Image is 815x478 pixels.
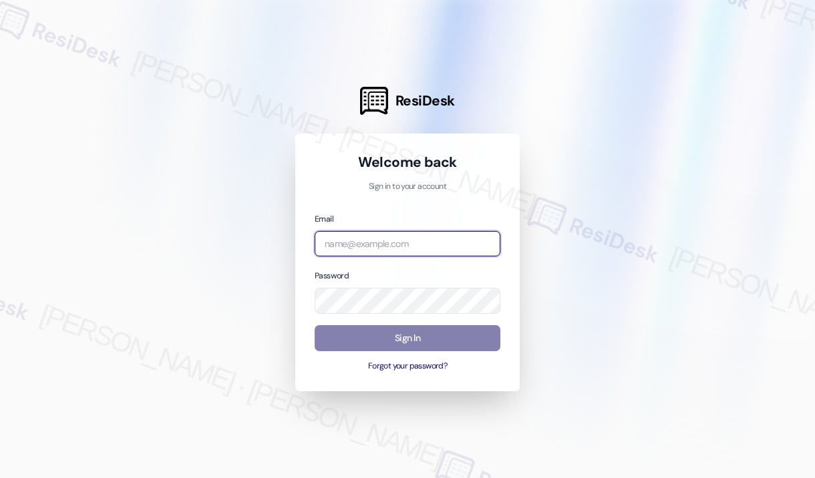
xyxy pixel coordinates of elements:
[315,181,500,193] p: Sign in to your account
[315,153,500,172] h1: Welcome back
[315,325,500,351] button: Sign In
[395,91,455,110] span: ResiDesk
[360,87,388,115] img: ResiDesk Logo
[315,270,349,281] label: Password
[315,231,500,257] input: name@example.com
[315,361,500,373] button: Forgot your password?
[315,214,333,224] label: Email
